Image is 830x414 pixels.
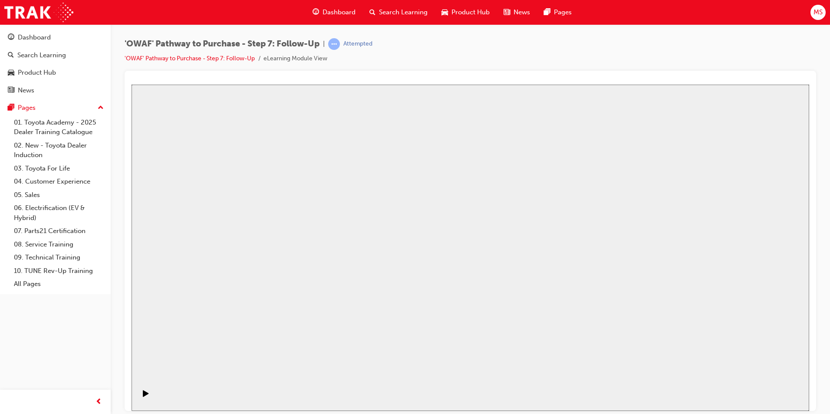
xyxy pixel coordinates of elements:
a: 'OWAF' Pathway to Purchase - Step 7: Follow-Up [125,55,255,62]
span: pages-icon [8,104,14,112]
span: guage-icon [8,34,14,42]
span: up-icon [98,102,104,114]
span: prev-icon [96,397,102,407]
span: Product Hub [451,7,490,17]
span: | [323,39,325,49]
span: Search Learning [379,7,428,17]
div: Attempted [343,40,372,48]
span: MS [814,7,823,17]
li: eLearning Module View [263,54,327,64]
div: Dashboard [18,33,51,43]
a: car-iconProduct Hub [435,3,497,21]
a: guage-iconDashboard [306,3,362,21]
a: 09. Technical Training [10,251,107,264]
span: car-icon [441,7,448,18]
a: Product Hub [3,65,107,81]
div: Pages [18,103,36,113]
a: search-iconSearch Learning [362,3,435,21]
a: 04. Customer Experience [10,175,107,188]
a: News [3,82,107,99]
a: 05. Sales [10,188,107,202]
span: guage-icon [313,7,319,18]
span: Pages [554,7,572,17]
button: Pages [3,100,107,116]
span: learningRecordVerb_ATTEMPT-icon [328,38,340,50]
a: 03. Toyota For Life [10,162,107,175]
span: search-icon [8,52,14,59]
span: news-icon [8,87,14,95]
span: 'OWAF' Pathway to Purchase - Step 7: Follow-Up [125,39,319,49]
a: 07. Parts21 Certification [10,224,107,238]
a: Dashboard [3,30,107,46]
span: car-icon [8,69,14,77]
div: playback controls [4,298,19,326]
a: pages-iconPages [537,3,579,21]
a: Search Learning [3,47,107,63]
span: pages-icon [544,7,550,18]
button: DashboardSearch LearningProduct HubNews [3,28,107,100]
span: news-icon [504,7,510,18]
div: Product Hub [18,68,56,78]
a: 10. TUNE Rev-Up Training [10,264,107,278]
span: search-icon [369,7,375,18]
a: 01. Toyota Academy - 2025 Dealer Training Catalogue [10,116,107,139]
a: 02. New - Toyota Dealer Induction [10,139,107,162]
a: 06. Electrification (EV & Hybrid) [10,201,107,224]
span: News [514,7,530,17]
button: Pause (Ctrl+Alt+P) [4,305,19,320]
button: MS [810,5,826,20]
a: All Pages [10,277,107,291]
div: Search Learning [17,50,66,60]
a: news-iconNews [497,3,537,21]
span: Dashboard [323,7,356,17]
a: 08. Service Training [10,238,107,251]
img: Trak [4,3,73,22]
div: News [18,85,34,95]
